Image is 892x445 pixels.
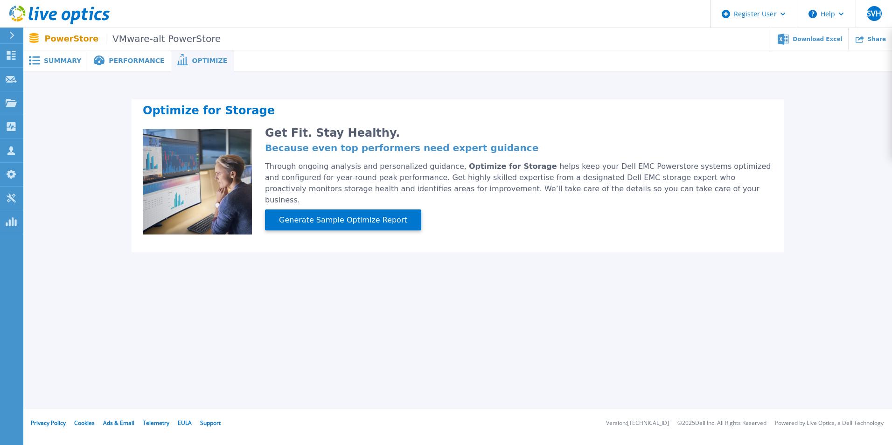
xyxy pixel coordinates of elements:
div: Through ongoing analysis and personalized guidance, helps keep your Dell EMC Powerstore systems o... [265,161,773,206]
li: Version: [TECHNICAL_ID] [606,420,669,426]
span: Summary [44,57,81,64]
p: PowerStore [45,34,221,44]
li: © 2025 Dell Inc. All Rights Reserved [677,420,767,426]
li: Powered by Live Optics, a Dell Technology [775,420,884,426]
h2: Get Fit. Stay Healthy. [265,129,773,137]
span: Performance [109,57,164,64]
span: SVH [867,10,881,17]
a: Telemetry [143,419,169,427]
h2: Optimize for Storage [143,107,773,118]
span: Optimize [192,57,227,64]
a: EULA [178,419,192,427]
span: Optimize for Storage [469,162,559,171]
span: Download Excel [793,36,842,42]
span: Generate Sample Optimize Report [275,215,411,226]
a: Ads & Email [103,419,134,427]
a: Privacy Policy [31,419,66,427]
button: Generate Sample Optimize Report [265,209,421,230]
span: Share [868,36,886,42]
img: Optimize Promo [143,129,252,236]
a: Cookies [74,419,95,427]
a: Support [200,419,221,427]
h4: Because even top performers need expert guidance [265,144,773,152]
span: VMware-alt PowerStore [106,34,221,44]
